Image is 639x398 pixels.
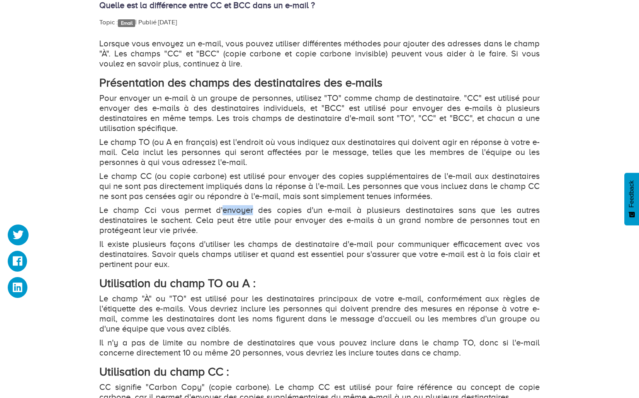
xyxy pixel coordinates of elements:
strong: Utilisation du champ TO ou A : [99,277,256,290]
span: Feedback [628,180,635,208]
p: Le champ Cci vous permet d'envoyer des copies d'un e-mail à plusieurs destinataires sans que les ... [99,205,540,235]
a: Email [118,19,135,27]
button: Feedback - Afficher l’enquête [624,173,639,225]
p: Le champ "À" ou "TO" est utilisé pour les destinataires principaux de votre e-mail, conformément ... [99,294,540,334]
p: Lorsque vous envoyez un e-mail, vous pouvez utiliser différentes méthodes pour ajouter des adress... [99,39,540,69]
h4: Quelle est la différence entre CC et BCC dans un e-mail ? [99,1,540,10]
p: Il existe plusieurs façons d'utiliser les champs de destinataire d'e-mail pour communiquer effica... [99,239,540,269]
p: Pour envoyer un e-mail à un groupe de personnes, utilisez "TO" comme champ de destinataire. "CC" ... [99,93,540,133]
p: Le champ TO (ou A en français) est l'endroit où vous indiquez aux destinataires qui doivent agir ... [99,137,540,167]
strong: Utilisation du champ CC : [99,365,229,378]
span: Topic : | [99,19,137,26]
span: Publié [DATE] [138,19,177,26]
strong: Présentation des champs des destinataires des e-mails [99,76,382,89]
p: Le champ CC (ou copie carbone) est utilisé pour envoyer des copies supplémentaires de l'e-mail au... [99,171,540,201]
p: Il n'y a pas de limite au nombre de destinataires que vous pouvez inclure dans le champ TO, donc ... [99,338,540,358]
